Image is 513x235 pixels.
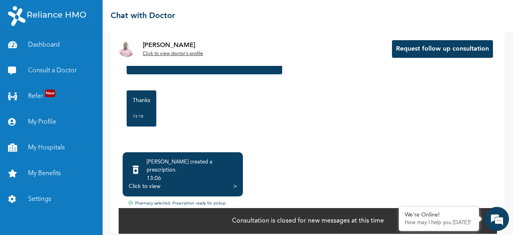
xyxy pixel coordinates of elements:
div: FAQs [79,194,153,219]
u: Click to view doctor's profile [143,51,203,56]
div: Chat with us now [42,45,135,55]
img: RelianceHMO's Logo [8,6,86,26]
p: [PERSON_NAME] [143,41,203,50]
p: How may I help you today? [405,220,473,226]
button: Request follow up consultation [392,40,493,58]
div: We're Online! [405,212,473,219]
div: Pharmacy selected. Prescription ready for pickup [119,200,497,207]
h2: Chat with Doctor [111,10,175,22]
div: Click to view [129,182,160,190]
p: Consultation is closed for new messages at this time [232,216,384,226]
div: > [233,182,237,190]
div: [PERSON_NAME] created a prescription . [147,158,237,174]
span: We're online! [46,75,111,156]
div: Minimize live chat window [131,4,151,23]
img: d_794563401_company_1708531726252_794563401 [15,40,32,60]
span: New [45,90,55,97]
textarea: Type your message and hit 'Enter' [4,166,153,194]
p: Thanks [133,96,150,104]
img: Dr. undefined` [119,41,135,57]
div: 13:06 [147,174,237,182]
div: 13:18 [133,112,150,121]
span: Conversation [4,208,79,214]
